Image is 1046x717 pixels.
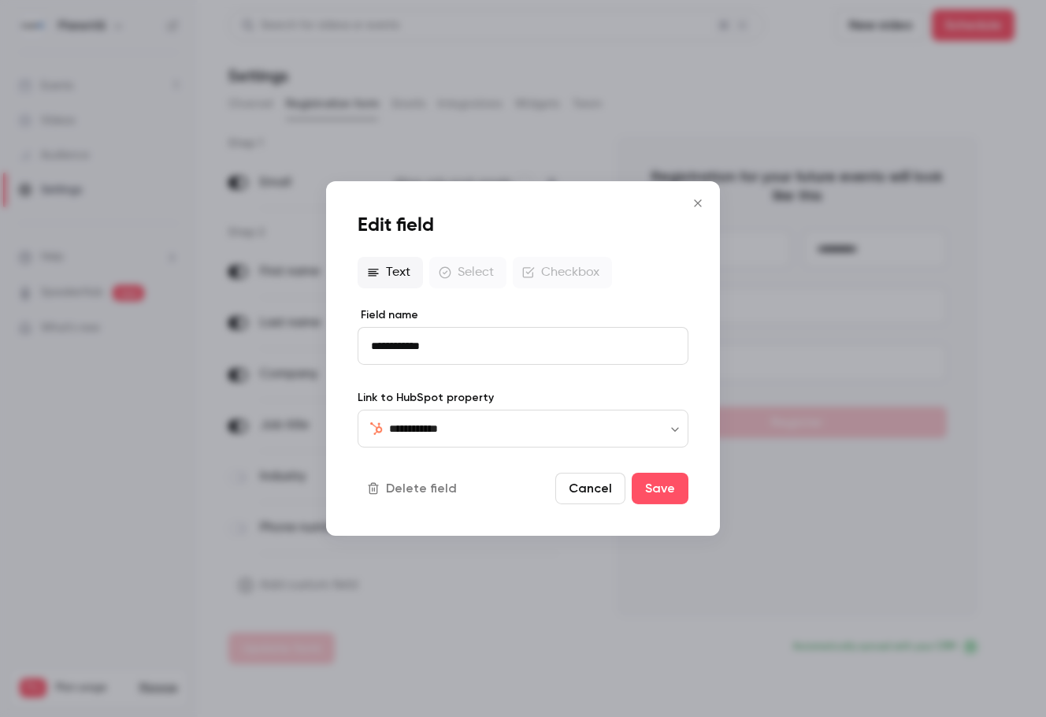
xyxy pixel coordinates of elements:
button: Open [667,421,683,437]
label: Field name [358,307,688,323]
button: Cancel [555,473,625,504]
button: Delete field [358,473,469,504]
button: Save [632,473,688,504]
label: Link to HubSpot property [358,390,688,406]
h1: Edit field [358,213,688,238]
button: Close [682,188,714,219]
